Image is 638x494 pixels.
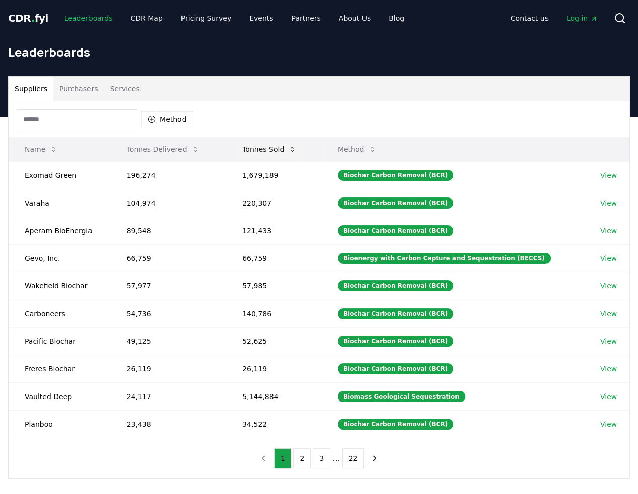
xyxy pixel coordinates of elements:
[111,327,226,355] td: 49,125
[56,9,412,27] nav: Main
[9,161,111,189] td: Exomad Green
[338,363,453,374] div: Biochar Carbon Removal (BCR)
[503,9,606,27] nav: Main
[338,336,453,347] div: Biochar Carbon Removal (BCR)
[111,217,226,244] td: 89,548
[338,391,465,402] div: Biomass Geological Sequestration
[226,272,322,300] td: 57,985
[332,452,340,464] li: ...
[141,111,193,127] button: Method
[338,170,453,181] div: Biochar Carbon Removal (BCR)
[313,448,330,468] button: 3
[8,44,630,60] h1: Leaderboards
[600,364,617,374] a: View
[111,189,226,217] td: 104,974
[9,300,111,327] td: Carboneers
[600,281,617,291] a: View
[600,419,617,429] a: View
[226,410,322,438] td: 34,522
[241,9,281,27] a: Events
[567,13,598,23] span: Log in
[226,327,322,355] td: 52,625
[600,170,617,180] a: View
[366,448,383,468] button: next page
[9,382,111,410] td: Vaulted Deep
[119,139,207,159] button: Tonnes Delivered
[234,139,304,159] button: Tonnes Sold
[600,391,617,402] a: View
[9,355,111,382] td: Freres Biochar
[342,448,364,468] button: 22
[104,77,146,101] button: Services
[600,198,617,208] a: View
[31,12,35,24] span: .
[9,327,111,355] td: Pacific Biochar
[381,9,412,27] a: Blog
[111,300,226,327] td: 54,736
[600,336,617,346] a: View
[226,244,322,272] td: 66,759
[284,9,329,27] a: Partners
[111,244,226,272] td: 66,759
[503,9,557,27] a: Contact us
[9,410,111,438] td: Planboo
[111,410,226,438] td: 23,438
[226,355,322,382] td: 26,119
[600,309,617,319] a: View
[338,253,551,264] div: Bioenergy with Carbon Capture and Sequestration (BECCS)
[111,161,226,189] td: 196,274
[9,272,111,300] td: Wakefield Biochar
[9,189,111,217] td: Varaha
[226,217,322,244] td: 121,433
[9,244,111,272] td: Gevo, Inc.
[226,382,322,410] td: 5,144,884
[338,225,453,236] div: Biochar Carbon Removal (BCR)
[56,9,121,27] a: Leaderboards
[8,11,48,25] a: CDR.fyi
[559,9,606,27] a: Log in
[338,308,453,319] div: Biochar Carbon Removal (BCR)
[8,12,48,24] span: CDR fyi
[9,77,53,101] button: Suppliers
[111,355,226,382] td: 26,119
[226,161,322,189] td: 1,679,189
[17,139,65,159] button: Name
[274,448,292,468] button: 1
[173,9,239,27] a: Pricing Survey
[331,9,379,27] a: About Us
[111,382,226,410] td: 24,117
[338,280,453,291] div: Biochar Carbon Removal (BCR)
[600,253,617,263] a: View
[9,217,111,244] td: Aperam BioEnergia
[600,226,617,236] a: View
[53,77,104,101] button: Purchasers
[226,189,322,217] td: 220,307
[123,9,171,27] a: CDR Map
[338,197,453,209] div: Biochar Carbon Removal (BCR)
[338,419,453,430] div: Biochar Carbon Removal (BCR)
[226,300,322,327] td: 140,786
[293,448,311,468] button: 2
[330,139,385,159] button: Method
[111,272,226,300] td: 57,977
